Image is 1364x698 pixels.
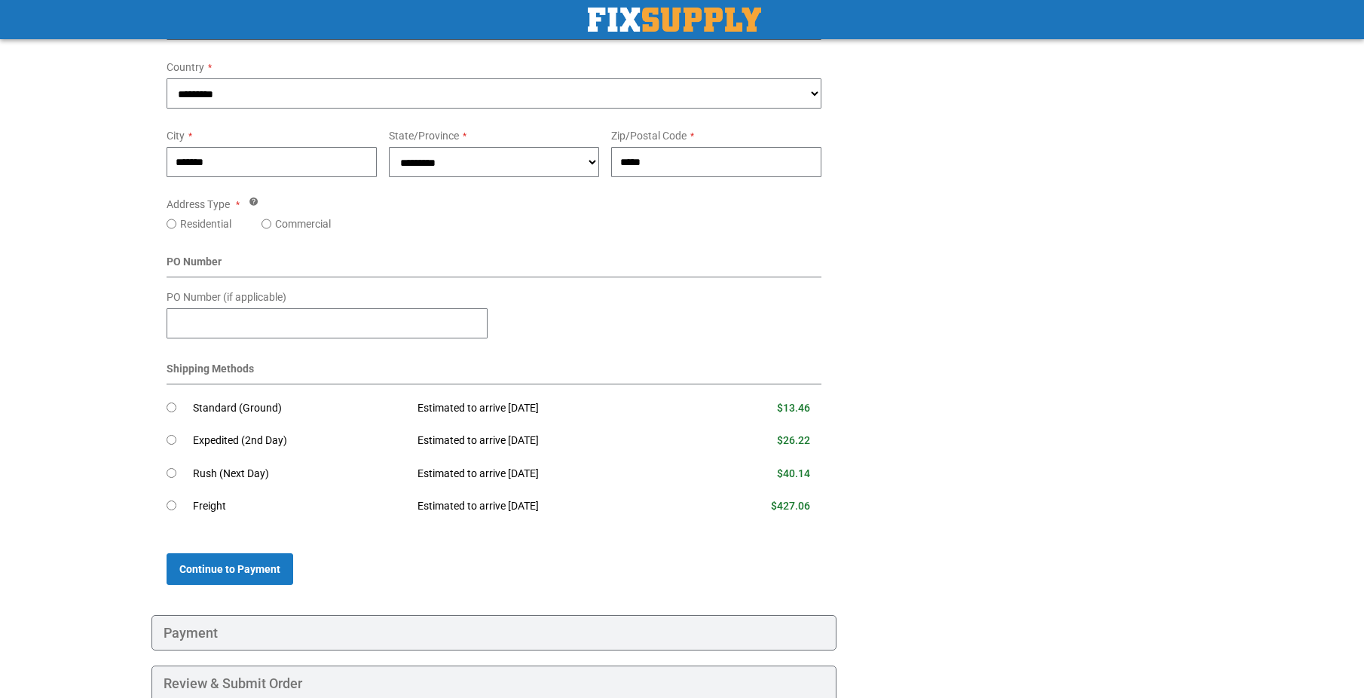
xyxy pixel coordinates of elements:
[771,500,810,512] span: $427.06
[193,392,406,425] td: Standard (Ground)
[777,402,810,414] span: $13.46
[167,61,204,73] span: Country
[167,361,821,384] div: Shipping Methods
[167,198,230,210] span: Address Type
[151,615,836,651] div: Payment
[179,563,280,575] span: Continue to Payment
[406,490,697,523] td: Estimated to arrive [DATE]
[167,130,185,142] span: City
[193,490,406,523] td: Freight
[777,434,810,446] span: $26.22
[193,458,406,491] td: Rush (Next Day)
[167,254,821,277] div: PO Number
[275,216,331,231] label: Commercial
[777,467,810,479] span: $40.14
[406,458,697,491] td: Estimated to arrive [DATE]
[180,216,231,231] label: Residential
[406,424,697,458] td: Estimated to arrive [DATE]
[588,8,761,32] img: Fix Industrial Supply
[167,553,293,585] button: Continue to Payment
[611,130,687,142] span: Zip/Postal Code
[167,291,286,303] span: PO Number (if applicable)
[193,424,406,458] td: Expedited (2nd Day)
[588,8,761,32] a: store logo
[389,130,459,142] span: State/Province
[406,392,697,425] td: Estimated to arrive [DATE]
